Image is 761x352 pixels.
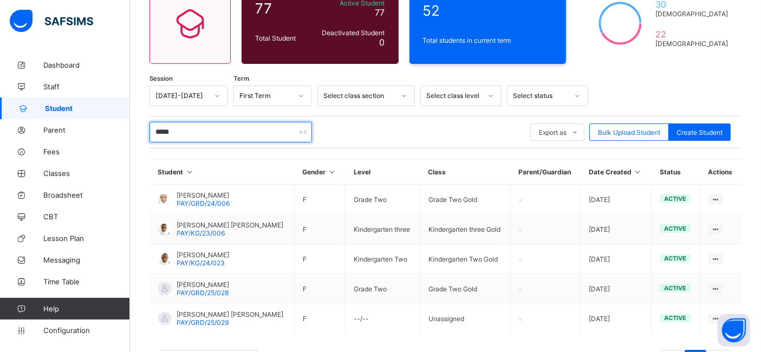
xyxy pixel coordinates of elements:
[700,160,742,185] th: Actions
[513,92,568,100] div: Select status
[664,284,686,292] span: active
[43,126,130,134] span: Parent
[43,234,130,243] span: Lesson Plan
[177,221,283,229] span: [PERSON_NAME] [PERSON_NAME]
[420,185,510,214] td: Grade Two Gold
[43,82,130,91] span: Staff
[294,160,346,185] th: Gender
[177,251,229,259] span: [PERSON_NAME]
[177,199,230,207] span: PAY/GRD/24/006
[43,256,130,264] span: Messaging
[43,147,130,156] span: Fees
[346,244,420,274] td: Kindergarten Two
[233,75,249,82] span: Term
[346,160,420,185] th: Level
[155,92,208,100] div: [DATE]-[DATE]
[581,304,652,334] td: [DATE]
[239,92,292,100] div: First Term
[423,2,553,19] span: 52
[664,255,686,262] span: active
[581,274,652,304] td: [DATE]
[43,277,130,286] span: Time Table
[420,160,510,185] th: Class
[652,160,700,185] th: Status
[252,31,313,45] div: Total Student
[598,128,660,136] span: Bulk Upload Student
[633,168,642,176] i: Sort in Ascending Order
[510,160,580,185] th: Parent/Guardian
[294,244,346,274] td: F
[664,195,686,203] span: active
[43,61,130,69] span: Dashboard
[346,304,420,334] td: --/--
[346,185,420,214] td: Grade Two
[177,310,283,318] span: [PERSON_NAME] [PERSON_NAME]
[420,244,510,274] td: Kindergarten Two Gold
[426,92,482,100] div: Select class level
[43,191,130,199] span: Broadsheet
[581,160,652,185] th: Date Created
[43,212,130,221] span: CBT
[177,229,225,237] span: PAY/KG/23/006
[177,318,229,327] span: PAY/GRD/25/029
[346,214,420,244] td: Kindergarten three
[581,185,652,214] td: [DATE]
[150,160,295,185] th: Student
[43,326,129,335] span: Configuration
[581,214,652,244] td: [DATE]
[664,225,686,232] span: active
[294,214,346,244] td: F
[420,214,510,244] td: Kindergarten three Gold
[655,40,728,48] span: [DEMOGRAPHIC_DATA]
[420,274,510,304] td: Grade Two Gold
[375,7,385,18] span: 77
[664,314,686,322] span: active
[177,281,229,289] span: [PERSON_NAME]
[327,168,336,176] i: Sort in Ascending Order
[581,244,652,274] td: [DATE]
[294,304,346,334] td: F
[45,104,130,113] span: Student
[185,168,194,176] i: Sort in Ascending Order
[380,37,385,48] span: 0
[346,274,420,304] td: Grade Two
[177,289,229,297] span: PAY/GRD/25/028
[294,274,346,304] td: F
[420,304,510,334] td: Unassigned
[718,314,750,347] button: Open asap
[177,259,225,267] span: PAY/KG/24/023
[323,92,395,100] div: Select class section
[423,36,553,44] span: Total students in current term
[43,169,130,178] span: Classes
[294,185,346,214] td: F
[177,191,230,199] span: [PERSON_NAME]
[677,128,723,136] span: Create Student
[655,29,728,40] span: 22
[539,128,567,136] span: Export as
[315,29,385,37] span: Deactivated Student
[43,304,129,313] span: Help
[149,75,173,82] span: Session
[655,10,728,18] span: [DEMOGRAPHIC_DATA]
[10,10,93,32] img: safsims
